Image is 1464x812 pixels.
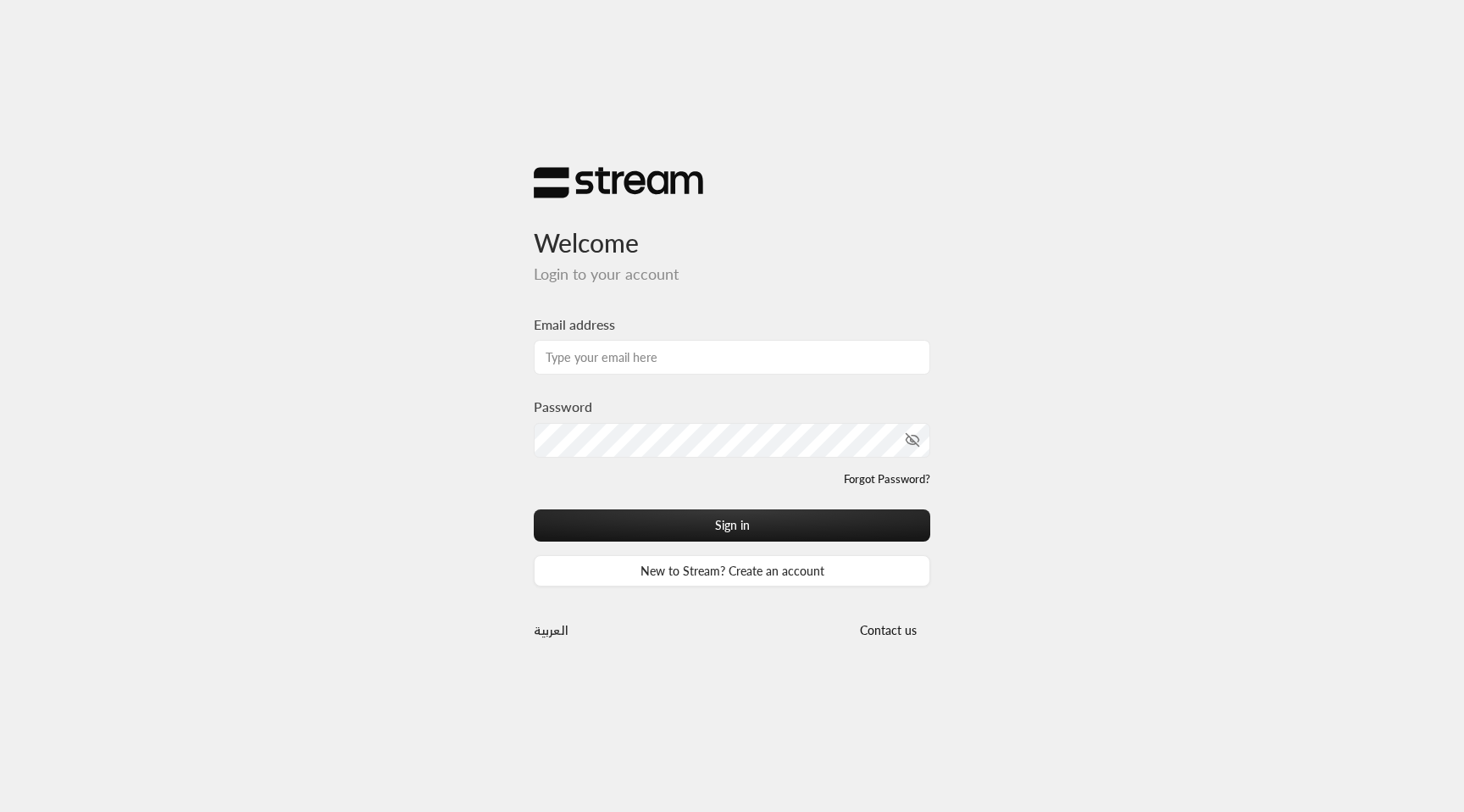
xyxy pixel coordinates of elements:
[534,555,930,587] a: New to Stream? Create an account
[534,615,568,646] a: العربية
[534,265,930,284] h5: Login to your account
[534,314,615,335] label: Email address
[534,166,703,199] img: Stream Logo
[534,397,592,417] label: Password
[534,199,930,258] h3: Welcome
[846,615,930,646] button: Contact us
[898,425,927,454] button: toggle password visibility
[534,340,930,375] input: Type your email here
[846,623,930,637] a: Contact us
[534,509,930,541] button: Sign in
[844,471,930,488] a: Forgot Password?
